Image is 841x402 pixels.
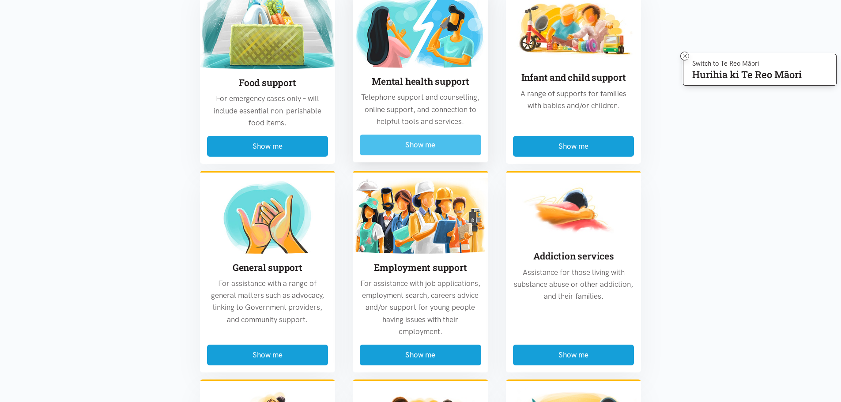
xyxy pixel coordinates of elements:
button: Show me [513,345,634,365]
button: Show me [207,345,328,365]
button: Show me [207,136,328,157]
button: Show me [360,135,481,155]
h3: Mental health support [360,75,481,88]
h3: Food support [207,76,328,89]
p: Telephone support and counselling, online support, and connection to helpful tools and services. [360,91,481,128]
p: Hurihia ki Te Reo Māori [692,71,802,79]
p: A range of supports for families with babies and/or children. [513,88,634,112]
h3: Employment support [360,261,481,274]
p: Assistance for those living with substance abuse or other addiction, and their families. [513,267,634,303]
p: For emergency cases only – will include essential non-perishable food items. [207,93,328,129]
h3: Addiction services [513,250,634,263]
p: For assistance with a range of general matters such as advocacy, linking to Government providers,... [207,278,328,326]
button: Show me [513,136,634,157]
h3: Infant and child support [513,71,634,84]
p: For assistance with job applications, employment search, careers advice and/or support for young ... [360,278,481,338]
h3: General support [207,261,328,274]
button: Show me [360,345,481,365]
p: Switch to Te Reo Māori [692,61,802,66]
